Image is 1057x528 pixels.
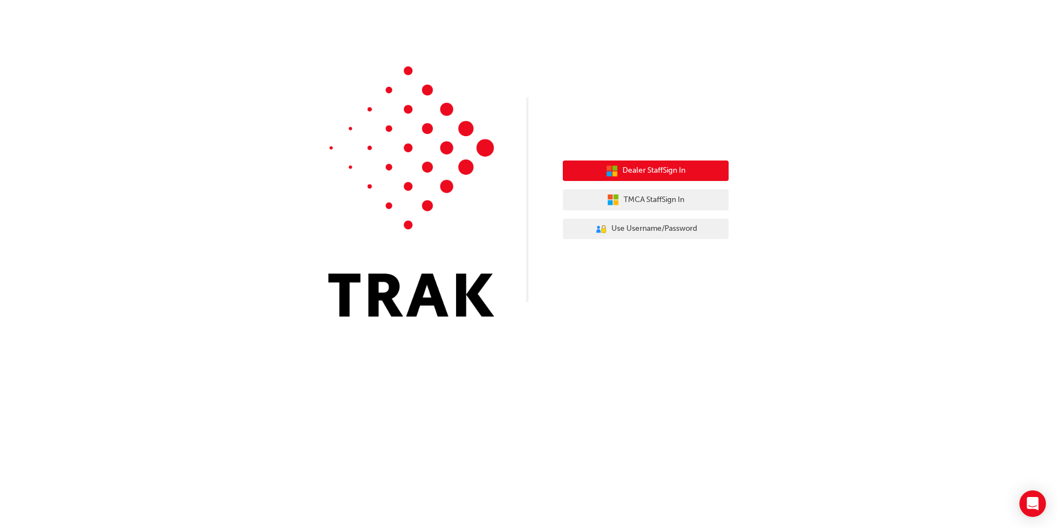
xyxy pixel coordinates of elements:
[622,164,686,177] span: Dealer Staff Sign In
[563,161,729,182] button: Dealer StaffSign In
[563,189,729,210] button: TMCA StaffSign In
[611,222,697,235] span: Use Username/Password
[328,66,494,317] img: Trak
[1019,490,1046,517] div: Open Intercom Messenger
[624,194,684,206] span: TMCA Staff Sign In
[563,219,729,240] button: Use Username/Password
